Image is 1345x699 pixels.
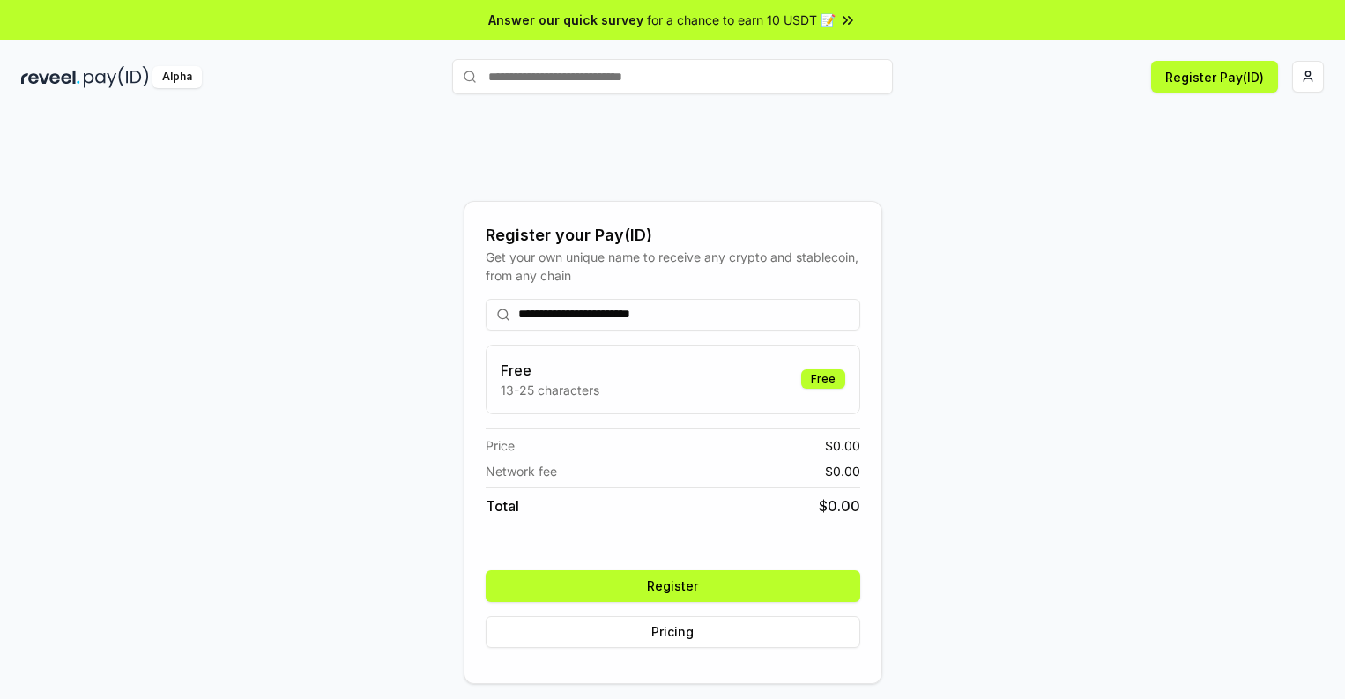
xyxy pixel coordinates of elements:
[819,495,860,517] span: $ 0.00
[1151,61,1278,93] button: Register Pay(ID)
[501,360,599,381] h3: Free
[486,436,515,455] span: Price
[486,223,860,248] div: Register your Pay(ID)
[486,248,860,285] div: Get your own unique name to receive any crypto and stablecoin, from any chain
[825,436,860,455] span: $ 0.00
[84,66,149,88] img: pay_id
[486,616,860,648] button: Pricing
[501,381,599,399] p: 13-25 characters
[152,66,202,88] div: Alpha
[21,66,80,88] img: reveel_dark
[486,462,557,480] span: Network fee
[825,462,860,480] span: $ 0.00
[801,369,845,389] div: Free
[486,570,860,602] button: Register
[647,11,836,29] span: for a chance to earn 10 USDT 📝
[486,495,519,517] span: Total
[488,11,643,29] span: Answer our quick survey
